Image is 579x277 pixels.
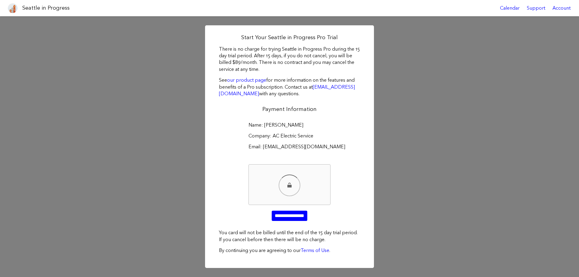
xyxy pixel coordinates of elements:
[8,3,17,13] img: favicon-96x96.png
[227,77,266,83] a: our product page
[248,143,331,150] label: Email: [EMAIL_ADDRESS][DOMAIN_NAME]
[301,247,329,253] a: Terms of Use
[219,77,360,97] p: See for more information on the features and benefits of a Pro subscription. Contact us at with a...
[219,229,360,243] p: You card will not be billed until the end of the 15 day trial period. If you cancel before then t...
[248,122,331,128] label: Name: [PERSON_NAME]
[219,34,360,41] h2: Start Your Seattle in Progress Pro Trial
[22,4,70,12] h1: Seattle in Progress
[219,46,360,73] p: There is no charge for trying Seattle in Progress Pro during the 15 day trial period. After 15 da...
[219,105,360,113] h2: Payment Information
[248,133,331,139] label: Company: AC Electric Service
[219,247,360,254] p: By continuing you are agreeing to our .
